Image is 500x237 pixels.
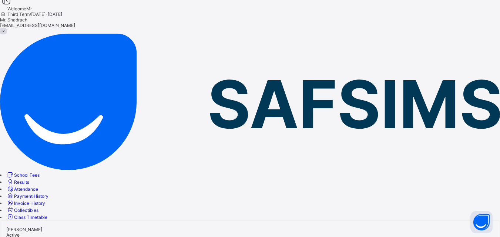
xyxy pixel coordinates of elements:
span: Attendance [14,186,38,192]
span: Payment History [14,193,48,199]
a: Invoice History [6,200,45,206]
a: Results [6,179,29,185]
a: Collectibles [6,207,38,213]
span: Collectibles [14,207,38,213]
span: [PERSON_NAME] [6,227,42,232]
span: Results [14,179,29,185]
a: Payment History [6,193,48,199]
button: Open asap [470,211,493,233]
a: Class Timetable [6,214,47,220]
span: Class Timetable [14,214,47,220]
a: Attendance [6,186,38,192]
span: Welcome Mr. [7,6,33,11]
span: Invoice History [14,200,45,206]
span: School Fees [14,172,40,178]
a: School Fees [6,172,40,178]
